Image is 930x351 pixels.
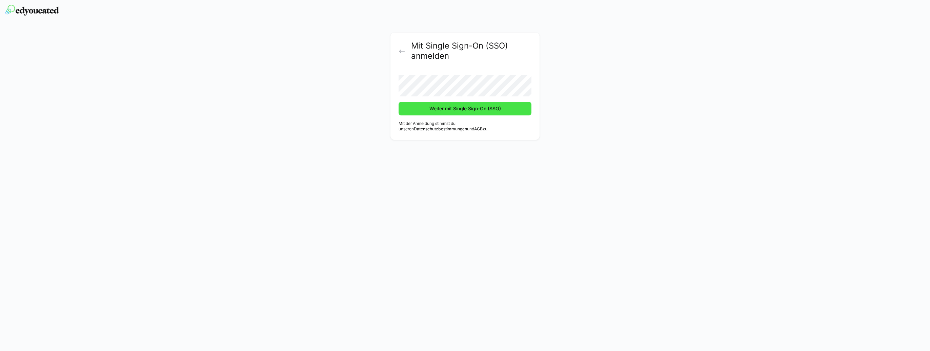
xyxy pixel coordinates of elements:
p: Mit der Anmeldung stimmst du unseren und zu. [399,121,531,132]
h2: Mit Single Sign-On (SSO) anmelden [411,41,531,61]
a: Datenschutzbestimmungen [414,126,467,131]
img: edyoucated [5,5,59,16]
a: AGB [474,126,483,131]
button: Weiter mit Single Sign-On (SSO) [399,102,531,115]
span: Weiter mit Single Sign-On (SSO) [428,105,502,112]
